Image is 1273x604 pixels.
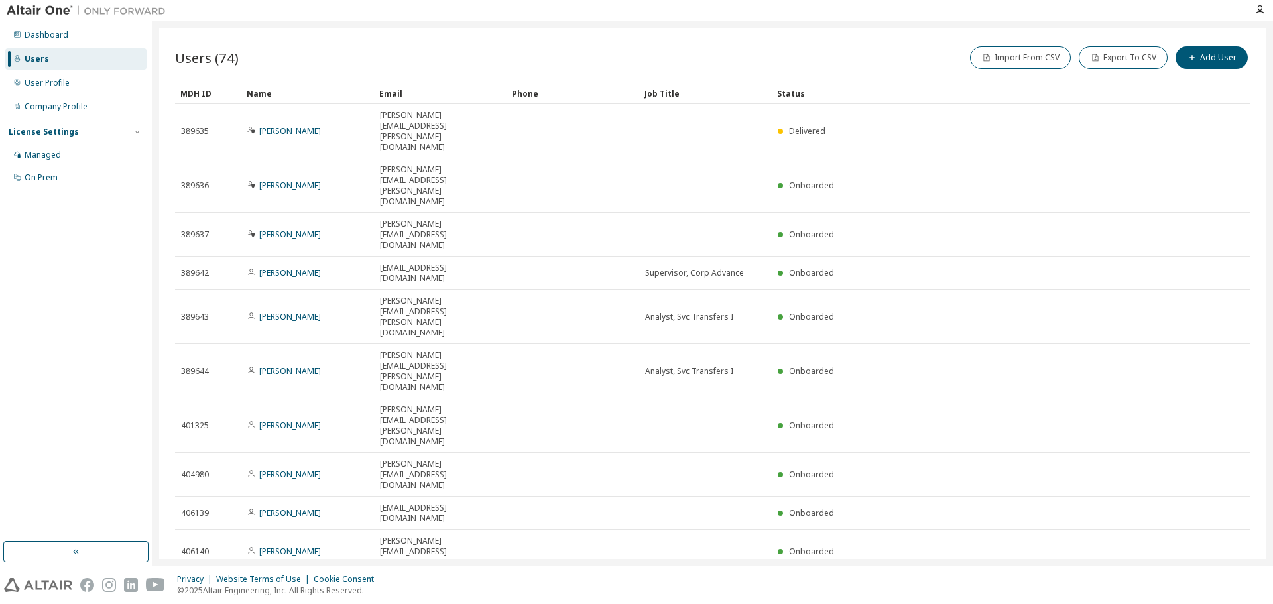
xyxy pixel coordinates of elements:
[181,268,209,278] span: 389642
[25,78,70,88] div: User Profile
[181,508,209,518] span: 406139
[789,469,834,480] span: Onboarded
[177,585,382,596] p: © 2025 Altair Engineering, Inc. All Rights Reserved.
[380,503,501,524] span: [EMAIL_ADDRESS][DOMAIN_NAME]
[9,127,79,137] div: License Settings
[175,48,239,67] span: Users (74)
[247,83,369,104] div: Name
[25,150,61,160] div: Managed
[789,546,834,557] span: Onboarded
[181,312,209,322] span: 389643
[181,229,209,240] span: 389637
[645,366,733,377] span: Analyst, Svc Transfers I
[380,459,501,491] span: [PERSON_NAME][EMAIL_ADDRESS][DOMAIN_NAME]
[25,101,88,112] div: Company Profile
[380,263,501,284] span: [EMAIL_ADDRESS][DOMAIN_NAME]
[124,578,138,592] img: linkedin.svg
[181,546,209,557] span: 406140
[1079,46,1168,69] button: Export To CSV
[25,172,58,183] div: On Prem
[789,180,834,191] span: Onboarded
[259,420,321,431] a: [PERSON_NAME]
[259,180,321,191] a: [PERSON_NAME]
[259,229,321,240] a: [PERSON_NAME]
[789,365,834,377] span: Onboarded
[259,125,321,137] a: [PERSON_NAME]
[380,296,501,338] span: [PERSON_NAME][EMAIL_ADDRESS][PERSON_NAME][DOMAIN_NAME]
[380,164,501,207] span: [PERSON_NAME][EMAIL_ADDRESS][PERSON_NAME][DOMAIN_NAME]
[380,110,501,152] span: [PERSON_NAME][EMAIL_ADDRESS][PERSON_NAME][DOMAIN_NAME]
[259,469,321,480] a: [PERSON_NAME]
[259,365,321,377] a: [PERSON_NAME]
[380,536,501,568] span: [PERSON_NAME][EMAIL_ADDRESS][DOMAIN_NAME]
[181,420,209,431] span: 401325
[181,180,209,191] span: 389636
[789,267,834,278] span: Onboarded
[645,312,733,322] span: Analyst, Svc Transfers I
[789,311,834,322] span: Onboarded
[259,311,321,322] a: [PERSON_NAME]
[4,578,72,592] img: altair_logo.svg
[80,578,94,592] img: facebook.svg
[645,268,744,278] span: Supervisor, Corp Advance
[181,366,209,377] span: 389644
[379,83,501,104] div: Email
[512,83,634,104] div: Phone
[259,507,321,518] a: [PERSON_NAME]
[25,30,68,40] div: Dashboard
[380,219,501,251] span: [PERSON_NAME][EMAIL_ADDRESS][DOMAIN_NAME]
[102,578,116,592] img: instagram.svg
[181,469,209,480] span: 404980
[789,229,834,240] span: Onboarded
[380,404,501,447] span: [PERSON_NAME][EMAIL_ADDRESS][PERSON_NAME][DOMAIN_NAME]
[25,54,49,64] div: Users
[180,83,236,104] div: MDH ID
[181,126,209,137] span: 389635
[177,574,216,585] div: Privacy
[777,83,1182,104] div: Status
[380,350,501,393] span: [PERSON_NAME][EMAIL_ADDRESS][PERSON_NAME][DOMAIN_NAME]
[259,546,321,557] a: [PERSON_NAME]
[7,4,172,17] img: Altair One
[970,46,1071,69] button: Import From CSV
[789,125,825,137] span: Delivered
[789,507,834,518] span: Onboarded
[789,420,834,431] span: Onboarded
[259,267,321,278] a: [PERSON_NAME]
[1176,46,1248,69] button: Add User
[314,574,382,585] div: Cookie Consent
[216,574,314,585] div: Website Terms of Use
[644,83,766,104] div: Job Title
[146,578,165,592] img: youtube.svg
